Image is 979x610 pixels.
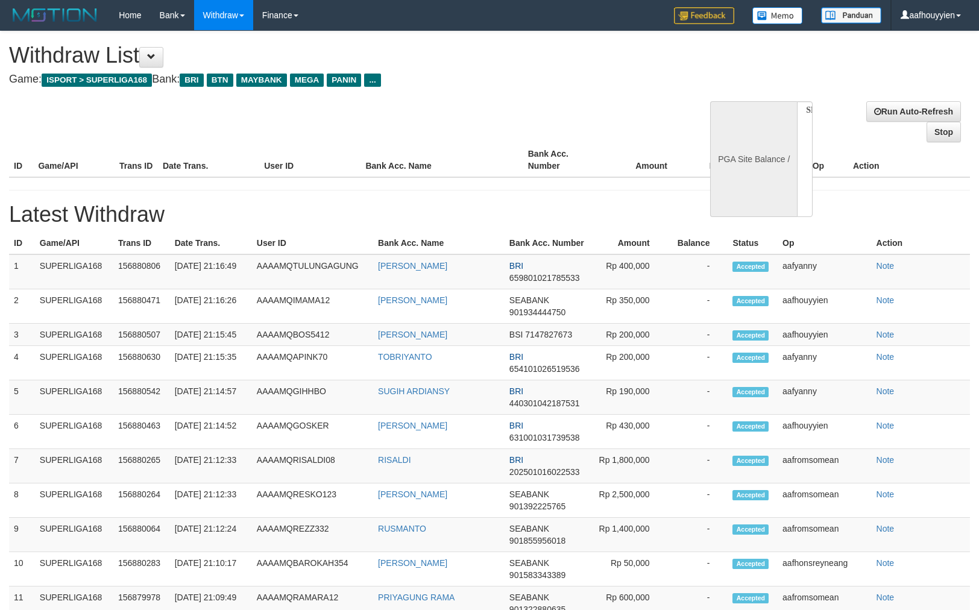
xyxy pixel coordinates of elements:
td: AAAAMQGOSKER [252,415,373,449]
td: SUPERLIGA168 [35,449,113,483]
a: Note [877,352,895,362]
span: 901583343389 [509,570,565,580]
span: 440301042187531 [509,398,580,408]
td: [DATE] 21:15:45 [170,324,252,346]
td: 4 [9,346,35,380]
th: Status [728,232,778,254]
td: 5 [9,380,35,415]
th: Trans ID [115,143,158,177]
td: Rp 200,000 [591,346,667,380]
span: Accepted [732,330,769,341]
td: 10 [9,552,35,586]
td: Rp 50,000 [591,552,667,586]
td: - [668,552,728,586]
span: BRI [509,261,523,271]
th: Amount [591,232,667,254]
a: [PERSON_NAME] [378,295,447,305]
td: SUPERLIGA168 [35,324,113,346]
td: AAAAMQIMAMA12 [252,289,373,324]
td: SUPERLIGA168 [35,483,113,518]
span: PANIN [327,74,361,87]
a: Note [877,558,895,568]
td: 7 [9,449,35,483]
td: 156880507 [113,324,170,346]
span: Accepted [732,387,769,397]
div: PGA Site Balance / [710,101,797,217]
td: 156880265 [113,449,170,483]
td: aafromsomean [778,449,872,483]
td: Rp 200,000 [591,324,667,346]
a: Note [877,295,895,305]
span: BRI [509,352,523,362]
a: [PERSON_NAME] [378,261,447,271]
td: - [668,346,728,380]
td: 156880630 [113,346,170,380]
td: 1 [9,254,35,289]
td: aafyanny [778,380,872,415]
td: 156880064 [113,518,170,552]
td: [DATE] 21:12:24 [170,518,252,552]
td: aafhonsreyneang [778,552,872,586]
th: Action [848,143,970,177]
a: PRIYAGUNG RAMA [378,593,455,602]
th: Op [778,232,872,254]
a: [PERSON_NAME] [378,489,447,499]
th: Date Trans. [158,143,259,177]
a: Note [877,489,895,499]
a: Note [877,524,895,533]
td: aafhouyyien [778,289,872,324]
a: RISALDI [378,455,411,465]
td: 156880283 [113,552,170,586]
th: Game/API [35,232,113,254]
td: SUPERLIGA168 [35,346,113,380]
th: ID [9,232,35,254]
td: AAAAMQGIHHBO [252,380,373,415]
span: 7147827673 [525,330,572,339]
td: - [668,380,728,415]
td: aafhouyyien [778,415,872,449]
span: Accepted [732,490,769,500]
td: SUPERLIGA168 [35,518,113,552]
span: Accepted [732,296,769,306]
th: User ID [259,143,360,177]
td: [DATE] 21:10:17 [170,552,252,586]
h1: Latest Withdraw [9,203,970,227]
h4: Game: Bank: [9,74,641,86]
span: MEGA [290,74,324,87]
a: Note [877,593,895,602]
span: 901934444750 [509,307,565,317]
td: SUPERLIGA168 [35,289,113,324]
td: 6 [9,415,35,449]
td: - [668,324,728,346]
span: Accepted [732,593,769,603]
td: SUPERLIGA168 [35,415,113,449]
td: 156880264 [113,483,170,518]
span: Accepted [732,456,769,466]
th: User ID [252,232,373,254]
td: SUPERLIGA168 [35,380,113,415]
td: - [668,518,728,552]
td: [DATE] 21:12:33 [170,483,252,518]
span: Accepted [732,262,769,272]
a: TOBRIYANTO [378,352,432,362]
span: SEABANK [509,593,549,602]
td: AAAAMQBOS5412 [252,324,373,346]
th: Balance [668,232,728,254]
span: BRI [509,421,523,430]
span: 901855956018 [509,536,565,546]
span: SEABANK [509,558,549,568]
td: AAAAMQBAROKAH354 [252,552,373,586]
span: SEABANK [509,524,549,533]
img: MOTION_logo.png [9,6,101,24]
span: BTN [207,74,233,87]
td: Rp 190,000 [591,380,667,415]
a: Run Auto-Refresh [866,101,961,122]
th: Action [872,232,970,254]
th: Bank Acc. Name [360,143,523,177]
th: ID [9,143,33,177]
span: Accepted [732,353,769,363]
span: 654101026519536 [509,364,580,374]
a: Stop [927,122,961,142]
td: Rp 400,000 [591,254,667,289]
td: AAAAMQTULUNGAGUNG [252,254,373,289]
